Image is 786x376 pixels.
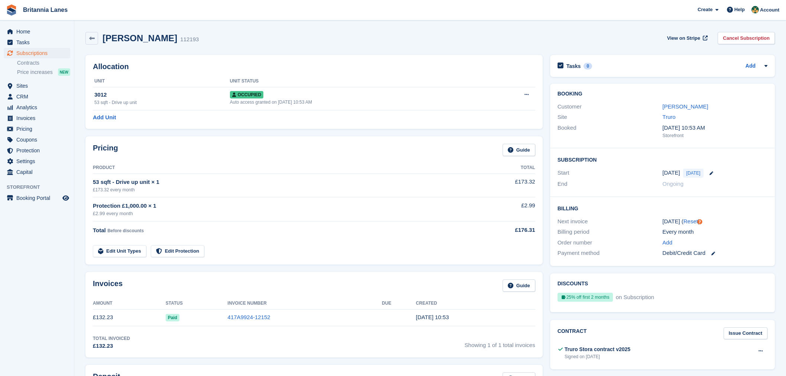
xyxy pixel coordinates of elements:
[558,281,767,287] h2: Discounts
[662,169,680,177] time: 2025-10-04 00:00:00 UTC
[503,279,535,292] a: Guide
[662,132,767,139] div: Storefront
[662,181,683,187] span: Ongoing
[230,91,263,98] span: Occupied
[751,6,759,13] img: Nathan Kellow
[93,187,467,193] div: £173.32 every month
[93,202,467,210] div: Protection £1,000.00 × 1
[93,62,535,71] h2: Allocation
[558,113,663,121] div: Site
[662,239,672,247] a: Add
[382,298,416,309] th: Due
[558,156,767,163] h2: Subscription
[558,228,663,236] div: Billing period
[230,99,487,106] div: Auto access granted on [DATE] 10:53 AM
[16,37,61,48] span: Tasks
[565,346,630,353] div: Truro Stora contract v2025
[166,298,228,309] th: Status
[416,298,535,309] th: Created
[614,294,654,300] span: on Subscription
[558,204,767,212] h2: Billing
[698,6,712,13] span: Create
[734,6,745,13] span: Help
[17,59,70,67] a: Contracts
[61,194,70,202] a: Preview store
[94,91,230,99] div: 3012
[4,193,70,203] a: menu
[558,91,767,97] h2: Booking
[662,114,675,120] a: Truro
[93,144,118,156] h2: Pricing
[558,169,663,178] div: Start
[230,75,487,87] th: Unit Status
[584,63,592,69] div: 0
[724,327,767,340] a: Issue Contract
[93,298,166,309] th: Amount
[228,298,382,309] th: Invoice Number
[166,314,179,321] span: Paid
[4,113,70,123] a: menu
[662,228,767,236] div: Every month
[16,124,61,134] span: Pricing
[503,144,535,156] a: Guide
[93,309,166,326] td: £132.23
[4,102,70,113] a: menu
[94,99,230,106] div: 53 sqft - Drive up unit
[16,102,61,113] span: Analytics
[760,6,779,14] span: Account
[7,184,74,191] span: Storefront
[93,227,106,233] span: Total
[16,193,61,203] span: Booking Portal
[17,68,70,76] a: Price increases NEW
[467,226,535,234] div: £176.31
[20,4,71,16] a: Britannia Lanes
[16,156,61,166] span: Settings
[4,91,70,102] a: menu
[467,174,535,197] td: £173.32
[107,228,144,233] span: Before discounts
[683,169,704,178] span: [DATE]
[4,81,70,91] a: menu
[662,103,708,110] a: [PERSON_NAME]
[467,197,535,221] td: £2.99
[16,91,61,102] span: CRM
[228,314,270,320] a: 417A9924-12152
[558,217,663,226] div: Next invoice
[4,156,70,166] a: menu
[565,353,630,360] div: Signed on [DATE]
[662,124,767,132] div: [DATE] 10:53 AM
[93,279,123,292] h2: Invoices
[4,134,70,145] a: menu
[467,162,535,174] th: Total
[16,167,61,177] span: Capital
[718,32,775,44] a: Cancel Subscription
[558,180,663,188] div: End
[93,113,116,122] a: Add Unit
[93,178,467,187] div: 53 sqft - Drive up unit × 1
[4,48,70,58] a: menu
[93,335,130,342] div: Total Invoiced
[16,26,61,37] span: Home
[465,335,535,350] span: Showing 1 of 1 total invoices
[4,145,70,156] a: menu
[16,48,61,58] span: Subscriptions
[558,239,663,247] div: Order number
[17,69,53,76] span: Price increases
[93,342,130,350] div: £132.23
[4,37,70,48] a: menu
[746,62,756,71] a: Add
[6,4,17,16] img: stora-icon-8386f47178a22dfd0bd8f6a31ec36ba5ce8667c1dd55bd0f319d3a0aa187defe.svg
[93,245,146,257] a: Edit Unit Types
[4,167,70,177] a: menu
[664,32,709,44] a: View on Stripe
[566,63,581,69] h2: Tasks
[662,249,767,257] div: Debit/Credit Card
[93,75,230,87] th: Unit
[180,35,199,44] div: 112193
[16,134,61,145] span: Coupons
[16,81,61,91] span: Sites
[93,210,467,217] div: £2.99 every month
[558,249,663,257] div: Payment method
[58,68,70,76] div: NEW
[103,33,177,43] h2: [PERSON_NAME]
